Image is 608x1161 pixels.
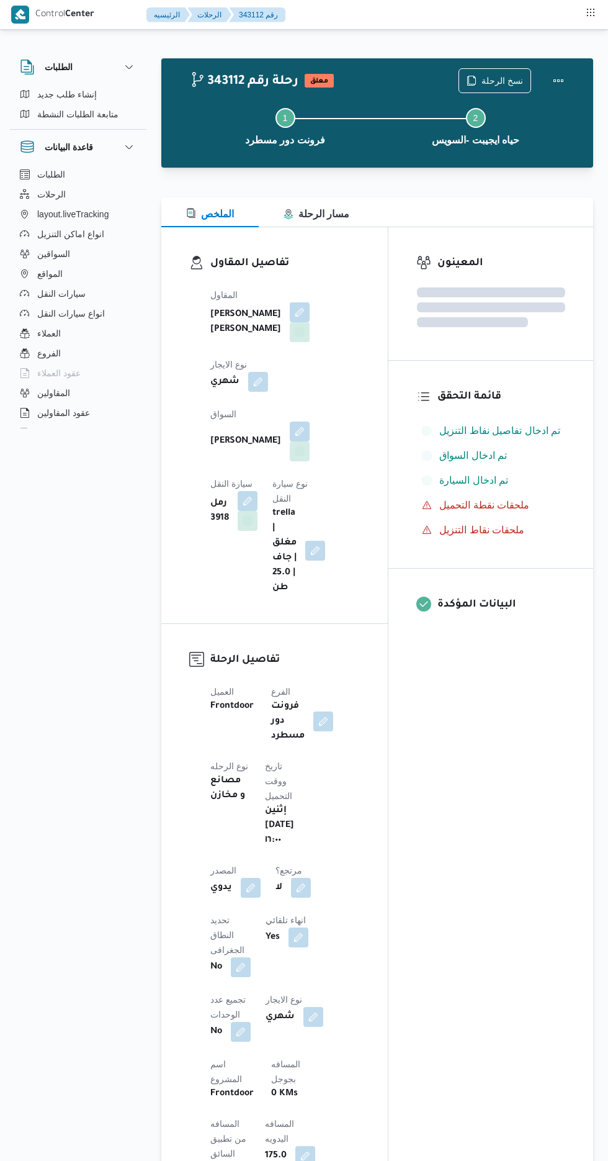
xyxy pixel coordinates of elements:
[37,246,70,261] span: السواقين
[439,523,524,538] span: ملحقات نقاط التنزيل
[275,880,282,895] b: لا
[210,290,238,300] span: المقاول
[271,687,290,697] span: الفرع
[310,78,328,85] b: معلق
[210,880,232,895] b: يدوي
[210,1119,246,1159] span: المسافه من تطبيق السائق
[15,165,141,184] button: الطلبات
[210,409,236,419] span: السواق
[190,74,298,90] h2: 343112 رحلة رقم
[210,865,236,875] span: المصدر
[265,761,292,801] span: تاريخ ووقت التحميل
[210,479,253,489] span: سيارة النقل
[417,446,565,466] button: تم ادخال السواق
[210,496,229,526] b: رمل 3918
[266,915,306,925] span: انهاء تلقائي
[458,68,531,93] button: نسخ الرحلة
[439,425,560,436] span: تم ادخال تفاصيل نفاط التنزيل
[271,699,305,744] b: فرونت دور مسطرد
[283,113,288,123] span: 1
[473,113,478,123] span: 2
[210,699,254,714] b: Frontdoor
[546,68,571,93] button: Actions
[10,165,146,433] div: قاعدة البيانات
[37,386,70,400] span: المقاولين
[37,266,63,281] span: المواقع
[45,60,73,75] h3: الطلبات
[210,915,244,955] span: تحديد النطاق الجغرافى
[37,366,81,381] span: عقود العملاء
[37,405,90,420] span: عقود المقاولين
[380,93,571,158] button: حياه ايجيبت -السويس
[15,403,141,423] button: عقود المقاولين
[439,473,508,488] span: تم ادخال السيارة
[210,1059,242,1084] span: اسم المشروع
[37,346,61,361] span: الفروع
[210,255,360,272] h3: تفاصيل المقاول
[15,84,141,104] button: إنشاء طلب جديد
[210,434,281,449] b: [PERSON_NAME]
[439,500,529,510] span: ملحقات نقطة التحميل
[37,187,66,202] span: الرحلات
[265,803,302,848] b: إثنين [DATE] ١٦:٠٠
[15,204,141,224] button: layout.liveTracking
[284,209,349,219] span: مسار الرحلة
[432,133,519,148] span: حياه ايجيبت -السويس
[210,761,248,771] span: نوع الرحله
[439,525,524,535] span: ملحقات نقاط التنزيل
[272,479,308,504] span: نوع سيارة النقل
[210,307,281,337] b: [PERSON_NAME] [PERSON_NAME]
[37,425,89,440] span: اجهزة التليفون
[15,323,141,343] button: العملاء
[10,84,146,129] div: الطلبات
[245,133,325,148] span: فرونت دور مسطرد
[266,995,302,1005] span: نوع الايجار
[15,184,141,204] button: الرحلات
[210,687,234,697] span: العميل
[439,450,507,461] span: تم ادخال السواق
[266,1010,295,1024] b: شهري
[271,1059,300,1084] span: المسافه بجوجل
[11,6,29,24] img: X8yXhbKr1z7QwAAAABJRU5ErkJggg==
[417,471,565,490] button: تم ادخال السيارة
[15,363,141,383] button: عقود العملاء
[15,304,141,323] button: انواع سيارات النقل
[271,1086,298,1101] b: 0 KMs
[210,1024,222,1039] b: No
[37,227,104,242] span: انواع اماكن التنزيل
[210,995,246,1019] span: تجميع عدد الوحدات
[37,167,65,182] span: الطلبات
[65,10,94,20] b: Center
[15,343,141,363] button: الفروع
[210,374,239,389] b: شهري
[15,244,141,264] button: السواقين
[265,1119,294,1144] span: المسافه اليدويه
[15,423,141,443] button: اجهزة التليفون
[187,7,231,22] button: الرحلات
[305,74,334,88] span: معلق
[437,597,565,613] h3: البيانات المؤكدة
[439,475,508,486] span: تم ادخال السيارة
[20,140,136,155] button: قاعدة البيانات
[15,284,141,304] button: سيارات النقل
[210,652,360,669] h3: تفاصيل الرحلة
[45,140,93,155] h3: قاعدة البيانات
[146,7,190,22] button: الرئيسيه
[210,359,247,369] span: نوع الايجار
[417,495,565,515] button: ملحقات نقطة التحميل
[272,506,297,595] b: trella | مغلق | جاف | 25.0 طن
[437,255,565,272] h3: المعينون
[15,383,141,403] button: المقاولين
[417,520,565,540] button: ملحقات نقاط التنزيل
[439,423,560,438] span: تم ادخال تفاصيل نفاط التنزيل
[437,389,565,405] h3: قائمة التحقق
[37,207,109,222] span: layout.liveTracking
[275,865,302,875] span: مرتجع؟
[439,448,507,463] span: تم ادخال السواق
[229,7,285,22] button: 343112 رقم
[37,286,86,301] span: سيارات النقل
[439,498,529,513] span: ملحقات نقطة التحميل
[37,107,118,122] span: متابعة الطلبات النشطة
[210,960,222,975] b: No
[186,209,234,219] span: الملخص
